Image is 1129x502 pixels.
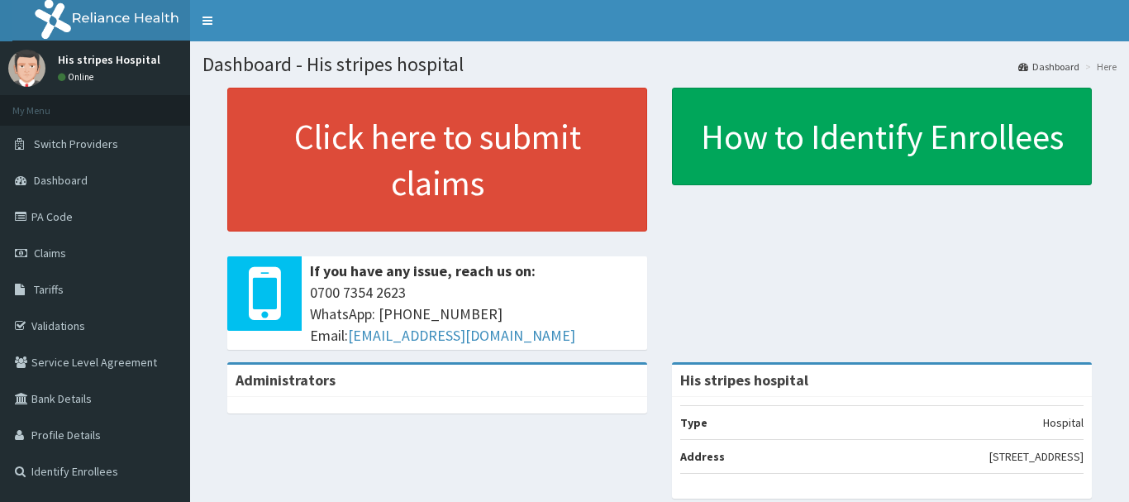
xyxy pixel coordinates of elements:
b: Type [680,415,707,430]
a: [EMAIL_ADDRESS][DOMAIN_NAME] [348,326,575,345]
span: 0700 7354 2623 WhatsApp: [PHONE_NUMBER] Email: [310,282,639,346]
a: Click here to submit claims [227,88,647,232]
p: [STREET_ADDRESS] [989,448,1084,465]
p: Hospital [1043,414,1084,431]
p: His stripes Hospital [58,54,160,65]
li: Here [1081,60,1117,74]
span: Dashboard [34,173,88,188]
b: Administrators [236,371,336,390]
span: Claims [34,246,66,261]
b: If you have any issue, reach us on: [310,261,536,280]
img: User Image [8,50,45,87]
a: How to Identify Enrollees [672,88,1092,185]
b: Address [680,449,725,464]
span: Tariffs [34,282,64,297]
h1: Dashboard - His stripes hospital [202,54,1117,75]
a: Online [58,71,98,83]
strong: His stripes hospital [680,371,808,390]
span: Switch Providers [34,136,118,151]
a: Dashboard [1018,60,1079,74]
